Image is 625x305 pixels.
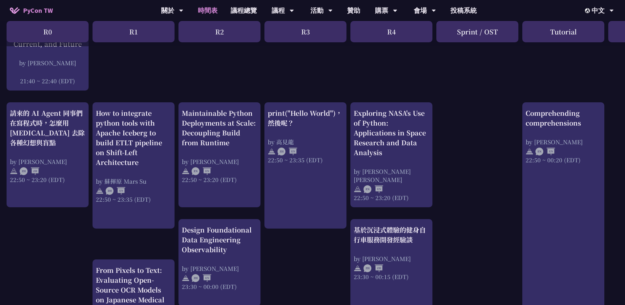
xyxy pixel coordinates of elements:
img: ENEN.5a408d1.svg [364,185,383,193]
img: ZHZH.38617ef.svg [20,167,39,175]
a: CPython Past, Current, and Future by [PERSON_NAME] 21:40 ~ 22:40 (EDT) [10,29,85,85]
div: 22:50 ~ 00:20 (EDT) [526,156,601,164]
div: 22:50 ~ 23:35 (EDT) [96,195,171,203]
div: 22:50 ~ 23:20 (EDT) [354,193,429,202]
div: Maintainable Python Deployments at Scale: Decoupling Build from Runtime [182,108,257,148]
img: svg+xml;base64,PHN2ZyB4bWxucz0iaHR0cDovL3d3dy53My5vcmcvMjAwMC9zdmciIHdpZHRoPSIyNCIgaGVpZ2h0PSIyNC... [182,167,190,175]
img: ZHEN.371966e.svg [106,187,125,195]
img: Home icon of PyCon TW 2025 [10,7,20,14]
a: 請來的 AI Agent 同事們在寫程式時，怎麼用 [MEDICAL_DATA] 去除各種幻想與盲點 by [PERSON_NAME] 22:50 ~ 23:20 (EDT) [10,108,85,202]
div: by [PERSON_NAME] [526,138,601,146]
img: ENEN.5a408d1.svg [192,167,211,175]
img: ZHEN.371966e.svg [278,148,297,155]
div: by 高見龍 [268,138,343,146]
img: ENEN.5a408d1.svg [535,148,555,155]
div: R2 [178,21,260,42]
div: by [PERSON_NAME] [10,157,85,166]
div: Tutorial [522,21,604,42]
a: PyCon TW [3,2,59,19]
div: 23:30 ~ 00:15 (EDT) [354,273,429,281]
div: Design Foundational Data Engineering Observability [182,225,257,254]
div: by [PERSON_NAME] [10,59,85,67]
div: Exploring NASA's Use of Python: Applications in Space Research and Data Analysis [354,108,429,157]
div: by [PERSON_NAME] [354,254,429,263]
div: 22:50 ~ 23:35 (EDT) [268,156,343,164]
div: by [PERSON_NAME] [182,157,257,166]
span: PyCon TW [23,6,53,15]
a: print("Hello World")，然後呢？ by 高見龍 22:50 ~ 23:35 (EDT) [268,108,343,223]
div: Sprint / OST [436,21,518,42]
img: svg+xml;base64,PHN2ZyB4bWxucz0iaHR0cDovL3d3dy53My5vcmcvMjAwMC9zdmciIHdpZHRoPSIyNCIgaGVpZ2h0PSIyNC... [268,148,276,155]
div: 21:40 ~ 22:40 (EDT) [10,77,85,85]
div: print("Hello World")，然後呢？ [268,108,343,128]
div: R1 [93,21,175,42]
div: R3 [264,21,346,42]
a: Maintainable Python Deployments at Scale: Decoupling Build from Runtime by [PERSON_NAME] 22:50 ~ ... [182,108,257,202]
div: R4 [350,21,432,42]
a: Design Foundational Data Engineering Observability by [PERSON_NAME] 23:30 ~ 00:00 (EDT) [182,225,257,300]
div: 22:50 ~ 23:20 (EDT) [10,175,85,184]
img: svg+xml;base64,PHN2ZyB4bWxucz0iaHR0cDovL3d3dy53My5vcmcvMjAwMC9zdmciIHdpZHRoPSIyNCIgaGVpZ2h0PSIyNC... [354,185,362,193]
div: 請來的 AI Agent 同事們在寫程式時，怎麼用 [MEDICAL_DATA] 去除各種幻想與盲點 [10,108,85,148]
div: by 蘇揮原 Mars Su [96,177,171,185]
div: How to integrate python tools with Apache Iceberg to build ETLT pipeline on Shift-Left Architecture [96,108,171,167]
a: Exploring NASA's Use of Python: Applications in Space Research and Data Analysis by [PERSON_NAME]... [354,108,429,202]
div: R0 [7,21,89,42]
img: svg+xml;base64,PHN2ZyB4bWxucz0iaHR0cDovL3d3dy53My5vcmcvMjAwMC9zdmciIHdpZHRoPSIyNCIgaGVpZ2h0PSIyNC... [526,148,533,155]
div: 22:50 ~ 23:20 (EDT) [182,175,257,184]
img: ZHZH.38617ef.svg [364,264,383,272]
div: 基於沉浸式體驗的健身自行車服務開發經驗談 [354,225,429,245]
img: Locale Icon [585,8,592,13]
img: svg+xml;base64,PHN2ZyB4bWxucz0iaHR0cDovL3d3dy53My5vcmcvMjAwMC9zdmciIHdpZHRoPSIyNCIgaGVpZ2h0PSIyNC... [354,264,362,272]
div: Comprehending comprehensions [526,108,601,128]
img: svg+xml;base64,PHN2ZyB4bWxucz0iaHR0cDovL3d3dy53My5vcmcvMjAwMC9zdmciIHdpZHRoPSIyNCIgaGVpZ2h0PSIyNC... [96,187,104,195]
a: How to integrate python tools with Apache Iceberg to build ETLT pipeline on Shift-Left Architectu... [96,108,171,223]
img: svg+xml;base64,PHN2ZyB4bWxucz0iaHR0cDovL3d3dy53My5vcmcvMjAwMC9zdmciIHdpZHRoPSIyNCIgaGVpZ2h0PSIyNC... [182,274,190,282]
div: by [PERSON_NAME] [PERSON_NAME] [354,167,429,184]
img: ZHEN.371966e.svg [192,274,211,282]
div: by [PERSON_NAME] [182,264,257,273]
img: svg+xml;base64,PHN2ZyB4bWxucz0iaHR0cDovL3d3dy53My5vcmcvMjAwMC9zdmciIHdpZHRoPSIyNCIgaGVpZ2h0PSIyNC... [10,167,18,175]
div: 23:30 ~ 00:00 (EDT) [182,282,257,291]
